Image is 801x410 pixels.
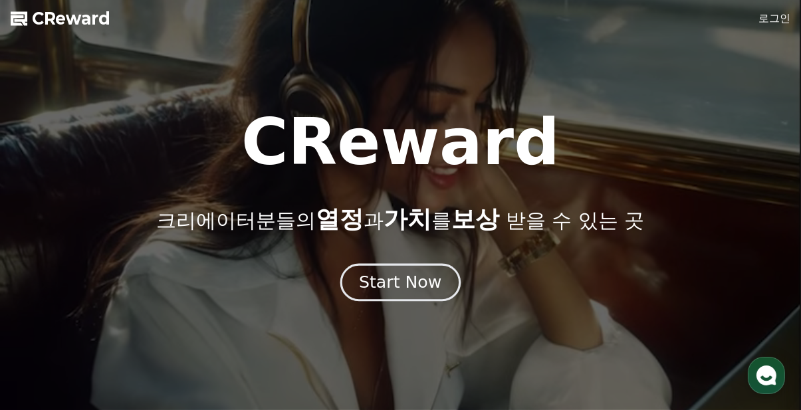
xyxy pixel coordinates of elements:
a: 로그인 [758,11,790,27]
span: 가치 [384,205,431,233]
button: Start Now [340,263,461,301]
span: 보상 [451,205,499,233]
span: 설정 [205,320,221,330]
h1: CReward [241,110,560,174]
a: 설정 [172,300,255,333]
a: 대화 [88,300,172,333]
a: CReward [11,8,110,29]
span: 대화 [122,320,138,331]
span: 홈 [42,320,50,330]
div: Start Now [359,271,441,294]
a: Start Now [343,278,458,290]
span: CReward [32,8,110,29]
a: 홈 [4,300,88,333]
p: 크리에이터분들의 과 를 받을 수 있는 곳 [156,206,644,233]
span: 열정 [316,205,364,233]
